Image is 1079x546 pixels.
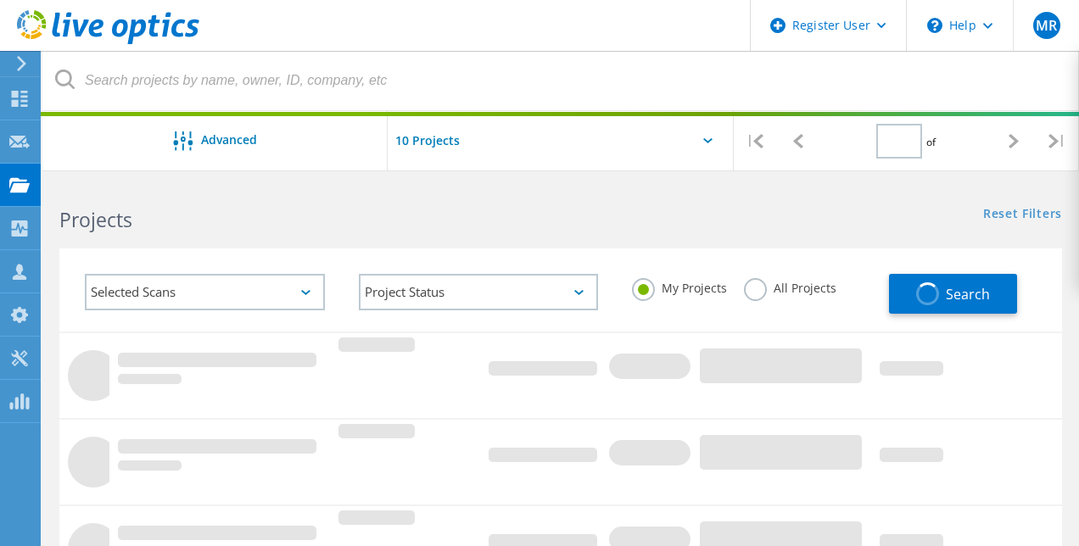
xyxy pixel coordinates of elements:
[734,111,777,171] div: |
[59,206,132,233] b: Projects
[946,285,990,304] span: Search
[983,208,1062,222] a: Reset Filters
[1036,111,1079,171] div: |
[201,134,257,146] span: Advanced
[1036,19,1057,32] span: MR
[632,278,727,294] label: My Projects
[889,274,1017,314] button: Search
[926,135,936,149] span: of
[17,36,199,47] a: Live Optics Dashboard
[927,18,942,33] svg: \n
[359,274,599,310] div: Project Status
[744,278,836,294] label: All Projects
[85,274,325,310] div: Selected Scans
